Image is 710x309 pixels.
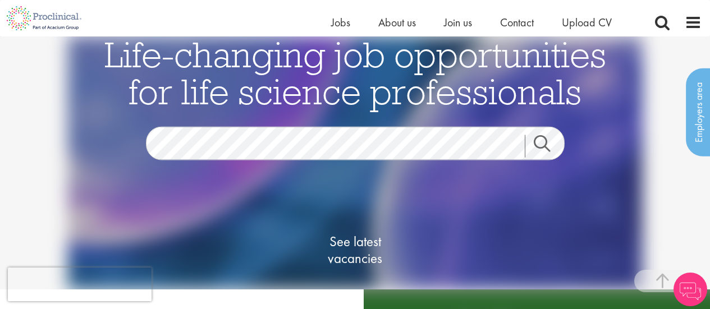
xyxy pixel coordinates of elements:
[674,273,707,306] img: Chatbot
[378,15,416,30] a: About us
[331,15,350,30] a: Jobs
[562,15,612,30] a: Upload CV
[525,135,573,158] a: Job search submit button
[67,36,643,289] img: candidate home
[500,15,534,30] a: Contact
[299,233,411,267] span: See latest vacancies
[8,268,152,301] iframe: reCAPTCHA
[444,15,472,30] a: Join us
[104,32,606,114] span: Life-changing job opportunities for life science professionals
